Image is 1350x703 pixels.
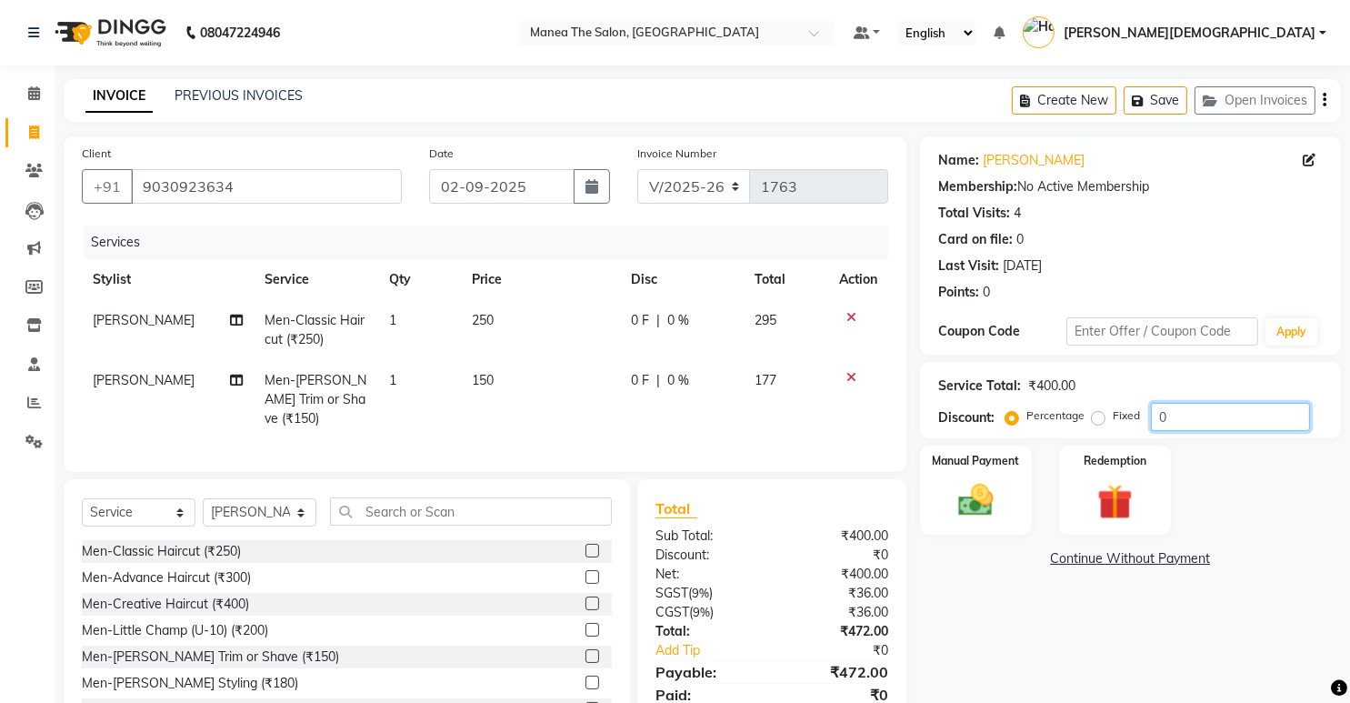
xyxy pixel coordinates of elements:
[657,371,661,390] span: |
[932,453,1019,469] label: Manual Payment
[175,87,303,104] a: PREVIOUS INVOICES
[772,565,902,584] div: ₹400.00
[938,322,1066,341] div: Coupon Code
[82,648,339,667] div: Men-[PERSON_NAME] Trim or Shave (₹150)
[637,146,716,162] label: Invoice Number
[642,527,772,546] div: Sub Total:
[330,497,612,526] input: Search or Scan
[429,146,454,162] label: Date
[1064,24,1315,43] span: [PERSON_NAME][DEMOGRAPHIC_DATA]
[82,542,241,561] div: Men-Classic Haircut (₹250)
[772,603,902,622] div: ₹36.00
[983,283,990,302] div: 0
[265,372,366,427] span: Men-[PERSON_NAME] Trim or Shave (₹150)
[1014,204,1021,223] div: 4
[642,546,772,565] div: Discount:
[755,372,776,388] span: 177
[82,621,268,640] div: Men-Little Champ (U-10) (₹200)
[1003,256,1042,276] div: [DATE]
[621,259,744,300] th: Disc
[938,177,1017,196] div: Membership:
[1026,407,1085,424] label: Percentage
[655,499,697,518] span: Total
[1113,407,1140,424] label: Fixed
[938,256,999,276] div: Last Visit:
[1028,377,1075,396] div: ₹400.00
[924,549,1337,568] a: Continue Without Payment
[1023,16,1055,48] img: Hari Krishna
[84,226,902,259] div: Services
[772,527,902,546] div: ₹400.00
[642,603,772,622] div: ( )
[655,585,688,601] span: SGST
[1066,317,1259,346] input: Enter Offer / Coupon Code
[744,259,828,300] th: Total
[82,674,298,693] div: Men-[PERSON_NAME] Styling (₹180)
[82,595,249,614] div: Men-Creative Haircut (₹400)
[82,169,133,204] button: +91
[938,408,995,427] div: Discount:
[655,604,689,620] span: CGST
[938,177,1323,196] div: No Active Membership
[938,230,1013,249] div: Card on file:
[938,283,979,302] div: Points:
[82,259,254,300] th: Stylist
[938,377,1021,396] div: Service Total:
[472,372,494,388] span: 150
[82,568,251,588] div: Men-Advance Haircut (₹300)
[389,312,396,328] span: 1
[378,259,461,300] th: Qty
[794,641,902,660] div: ₹0
[461,259,621,300] th: Price
[1016,230,1024,249] div: 0
[938,151,979,170] div: Name:
[983,151,1085,170] a: [PERSON_NAME]
[642,622,772,641] div: Total:
[772,622,902,641] div: ₹472.00
[642,641,794,660] a: Add Tip
[668,371,690,390] span: 0 %
[472,312,494,328] span: 250
[755,312,776,328] span: 295
[772,546,902,565] div: ₹0
[1086,480,1143,524] img: _gift.svg
[82,146,111,162] label: Client
[1124,86,1187,115] button: Save
[1265,318,1317,346] button: Apply
[46,7,171,58] img: logo
[828,259,888,300] th: Action
[131,169,402,204] input: Search by Name/Mobile/Email/Code
[947,480,1004,520] img: _cash.svg
[265,312,365,347] span: Men-Classic Haircut (₹250)
[668,311,690,330] span: 0 %
[1084,453,1146,469] label: Redemption
[938,204,1010,223] div: Total Visits:
[772,661,902,683] div: ₹472.00
[642,565,772,584] div: Net:
[93,312,195,328] span: [PERSON_NAME]
[632,371,650,390] span: 0 F
[389,372,396,388] span: 1
[642,584,772,603] div: ( )
[93,372,195,388] span: [PERSON_NAME]
[657,311,661,330] span: |
[642,661,772,683] div: Payable:
[632,311,650,330] span: 0 F
[254,259,378,300] th: Service
[693,605,710,619] span: 9%
[1012,86,1116,115] button: Create New
[692,586,709,600] span: 9%
[85,80,153,113] a: INVOICE
[1195,86,1315,115] button: Open Invoices
[200,7,280,58] b: 08047224946
[772,584,902,603] div: ₹36.00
